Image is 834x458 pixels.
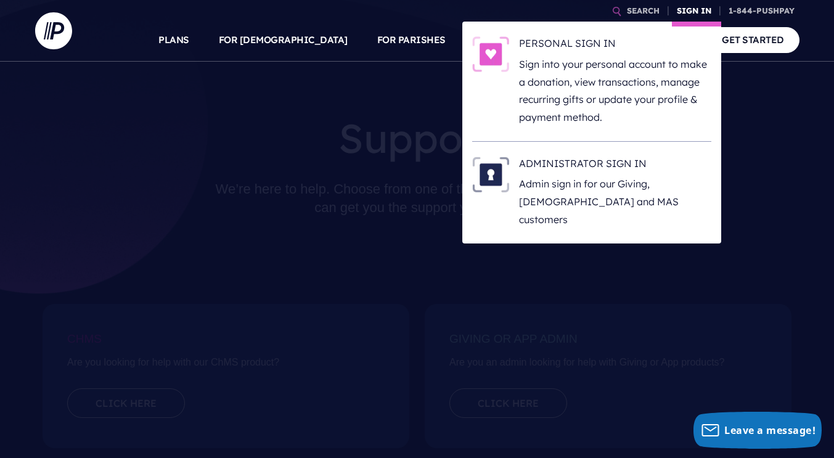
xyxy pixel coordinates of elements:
[519,157,711,175] h6: ADMINISTRATOR SIGN IN
[559,18,602,62] a: EXPLORE
[706,27,799,52] a: GET STARTED
[693,412,822,449] button: Leave a message!
[724,423,816,437] span: Leave a message!
[472,36,509,72] img: PERSONAL SIGN IN - Illustration
[519,55,711,126] p: Sign into your personal account to make a donation, view transactions, manage recurring gifts or ...
[219,18,348,62] a: FOR [DEMOGRAPHIC_DATA]
[158,18,189,62] a: PLANS
[472,157,711,229] a: ADMINISTRATOR SIGN IN - Illustration ADMINISTRATOR SIGN IN Admin sign in for our Giving, [DEMOGRA...
[472,157,509,192] img: ADMINISTRATOR SIGN IN - Illustration
[519,175,711,228] p: Admin sign in for our Giving, [DEMOGRAPHIC_DATA] and MAS customers
[475,18,530,62] a: SOLUTIONS
[472,36,711,126] a: PERSONAL SIGN IN - Illustration PERSONAL SIGN IN Sign into your personal account to make a donati...
[632,18,677,62] a: COMPANY
[519,36,711,55] h6: PERSONAL SIGN IN
[377,18,446,62] a: FOR PARISHES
